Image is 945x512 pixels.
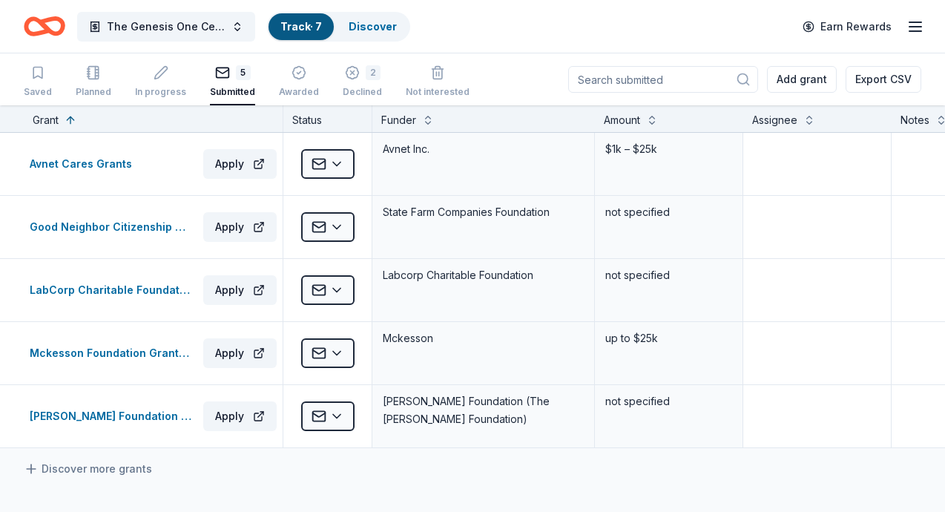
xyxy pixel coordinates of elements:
[33,111,59,129] div: Grant
[604,391,734,412] div: not specified
[846,66,921,93] button: Export CSV
[267,12,410,42] button: Track· 7Discover
[283,105,372,132] div: Status
[76,59,111,105] button: Planned
[203,212,277,242] button: Apply
[210,59,255,105] button: 5Submitted
[604,111,640,129] div: Amount
[203,338,277,368] button: Apply
[381,202,585,223] div: State Farm Companies Foundation
[349,20,397,33] a: Discover
[203,401,277,431] button: Apply
[568,66,758,93] input: Search submitted
[24,9,65,44] a: Home
[767,66,837,93] button: Add grant
[236,65,251,80] div: 5
[107,18,225,36] span: The Genesis One Center Launch
[24,460,152,478] a: Discover more grants
[604,328,734,349] div: up to $25k
[135,86,186,98] div: In progress
[381,265,585,286] div: Labcorp Charitable Foundation
[343,78,382,90] div: Declined
[30,155,197,173] button: Avnet Cares Grants
[30,155,138,173] div: Avnet Cares Grants
[381,139,585,160] div: Avnet Inc.
[203,149,277,179] button: Apply
[30,407,197,425] button: [PERSON_NAME] Foundation Grant
[406,86,470,98] div: Not interested
[604,265,734,286] div: not specified
[381,111,416,129] div: Funder
[135,59,186,105] button: In progress
[752,111,797,129] div: Assignee
[24,86,52,98] div: Saved
[343,59,382,105] button: 2Declined
[30,218,197,236] button: Good Neighbor Citizenship Company Grants
[30,281,197,299] button: LabCorp Charitable Foundation Grants
[604,202,734,223] div: not specified
[77,12,255,42] button: The Genesis One Center Launch
[203,275,277,305] button: Apply
[406,59,470,105] button: Not interested
[381,391,585,430] div: [PERSON_NAME] Foundation (The [PERSON_NAME] Foundation)
[24,59,52,105] button: Saved
[279,86,319,98] div: Awarded
[366,57,381,72] div: 2
[210,86,255,98] div: Submitted
[604,139,734,160] div: $1k – $25k
[279,59,319,105] button: Awarded
[280,20,322,33] a: Track· 7
[76,86,111,98] div: Planned
[794,13,900,40] a: Earn Rewards
[900,111,929,129] div: Notes
[30,344,197,362] button: Mckesson Foundation Grant: below $25,000
[381,328,585,349] div: Mckesson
